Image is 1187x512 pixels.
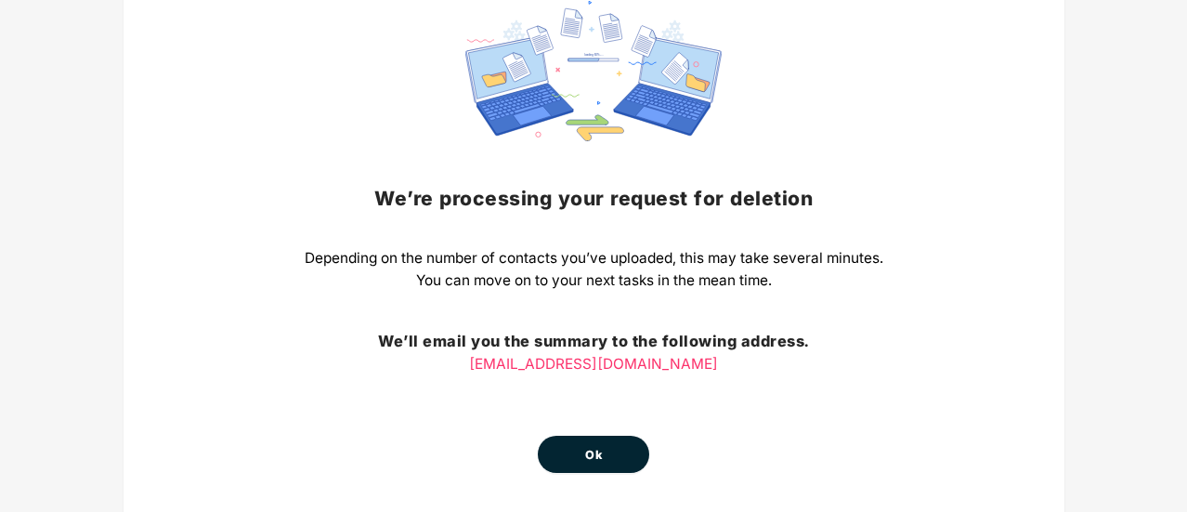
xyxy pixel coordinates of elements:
p: You can move on to your next tasks in the mean time. [305,269,883,292]
p: [EMAIL_ADDRESS][DOMAIN_NAME] [305,353,883,375]
h2: We’re processing your request for deletion [305,183,883,214]
span: Ok [585,446,602,465]
h3: We’ll email you the summary to the following address. [305,330,883,354]
img: svg+xml;base64,PHN2ZyBpZD0iRGF0YV9zeW5jaW5nIiB4bWxucz0iaHR0cDovL3d3dy53My5vcmcvMjAwMC9zdmciIHdpZH... [465,1,722,141]
button: Ok [538,436,649,473]
p: Depending on the number of contacts you’ve uploaded, this may take several minutes. [305,247,883,269]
